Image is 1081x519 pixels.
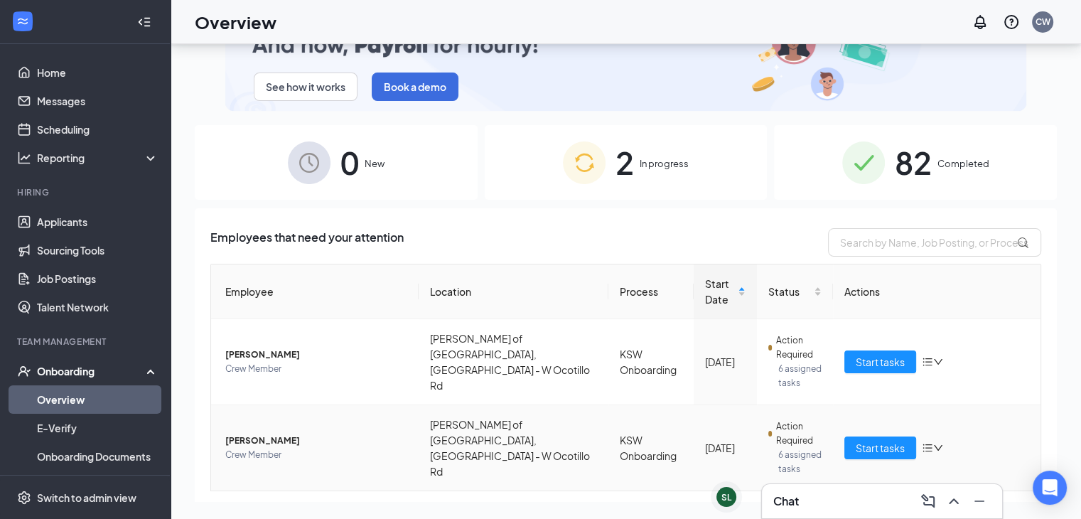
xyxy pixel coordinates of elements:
[615,138,634,187] span: 2
[828,228,1041,257] input: Search by Name, Job Posting, or Process
[37,364,146,378] div: Onboarding
[37,442,158,471] a: Onboarding Documents
[17,336,156,348] div: Team Management
[419,319,609,405] td: [PERSON_NAME] of [GEOGRAPHIC_DATA], [GEOGRAPHIC_DATA] - W Ocotillo Rd
[778,362,822,390] span: 6 assigned tasks
[856,440,905,456] span: Start tasks
[17,186,156,198] div: Hiring
[971,493,988,510] svg: Minimize
[17,151,31,165] svg: Analysis
[1003,14,1020,31] svg: QuestionInfo
[37,471,158,499] a: Activity log
[254,73,357,101] button: See how it works
[856,354,905,370] span: Start tasks
[922,356,933,368] span: bars
[17,364,31,378] svg: UserCheck
[225,448,407,462] span: Crew Member
[933,357,943,367] span: down
[225,434,407,448] span: [PERSON_NAME]
[37,293,158,321] a: Talent Network
[757,264,833,319] th: Status
[225,348,407,362] span: [PERSON_NAME]
[37,414,158,442] a: E-Verify
[968,490,991,513] button: Minimize
[773,493,799,509] h3: Chat
[37,385,158,414] a: Overview
[608,405,694,491] td: KSW Onboarding
[942,490,965,513] button: ChevronUp
[37,236,158,264] a: Sourcing Tools
[37,87,158,115] a: Messages
[1036,16,1050,28] div: CW
[37,115,158,144] a: Scheduling
[365,156,384,171] span: New
[937,156,989,171] span: Completed
[419,264,609,319] th: Location
[137,15,151,29] svg: Collapse
[37,491,136,505] div: Switch to admin view
[920,493,937,510] svg: ComposeMessage
[225,362,407,376] span: Crew Member
[419,405,609,491] td: [PERSON_NAME] of [GEOGRAPHIC_DATA], [GEOGRAPHIC_DATA] - W Ocotillo Rd
[640,156,689,171] span: In progress
[372,73,458,101] button: Book a demo
[776,419,822,448] span: Action Required
[721,491,731,503] div: SL
[972,14,989,31] svg: Notifications
[37,208,158,236] a: Applicants
[705,276,735,307] span: Start Date
[1033,471,1067,505] div: Open Intercom Messenger
[768,284,811,299] span: Status
[844,351,916,373] button: Start tasks
[895,138,932,187] span: 82
[195,10,276,34] h1: Overview
[37,58,158,87] a: Home
[608,264,694,319] th: Process
[340,138,359,187] span: 0
[608,319,694,405] td: KSW Onboarding
[16,14,30,28] svg: WorkstreamLogo
[778,448,822,476] span: 6 assigned tasks
[776,333,822,362] span: Action Required
[37,151,159,165] div: Reporting
[945,493,962,510] svg: ChevronUp
[37,264,158,293] a: Job Postings
[705,354,746,370] div: [DATE]
[833,264,1040,319] th: Actions
[705,440,746,456] div: [DATE]
[922,442,933,454] span: bars
[844,437,916,459] button: Start tasks
[211,264,419,319] th: Employee
[917,490,940,513] button: ComposeMessage
[210,228,404,257] span: Employees that need your attention
[17,491,31,505] svg: Settings
[933,443,943,453] span: down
